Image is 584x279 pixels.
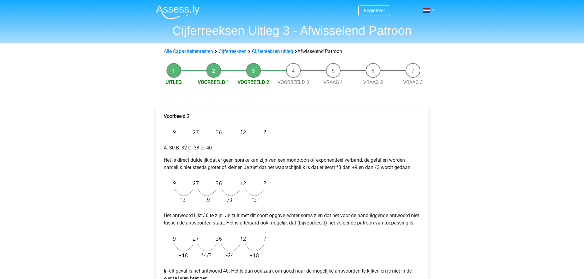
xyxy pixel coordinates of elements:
a: Uitleg [166,79,182,85]
p: Het is direct duidelijk dat er geen sprake kan zijn van een monotoon of exponentieel verband, de ... [164,156,421,171]
a: Cijferreeksen [219,48,246,54]
a: Registreer [364,8,385,13]
a: Voorbeeld 2 [238,79,269,85]
a: Alle Capaciteitentesten [164,48,213,54]
a: Vraag 3 [403,79,423,85]
img: Alternating_Example_2_2.png [164,176,269,207]
a: Voorbeeld 3 [277,79,309,85]
div: Afwisselend Patroon [161,48,423,55]
a: Cijferreeksen uitleg [252,48,293,54]
a: Voorbeeld 1 [198,79,229,85]
p: A: 30 B: 32 C: 38 D: 40 [164,144,421,152]
img: Alternating_Example_2_1.png [164,125,269,139]
h1: Cijferreeksen Uitleg 3 - Afwisselend Patroon [151,23,433,38]
p: Het antwoord lijkt 36 te zijn. Je zult met dit soort opgave echter soms zien dat het voor de hand... [164,212,421,227]
img: Alternating_Example_2_3.png [164,232,269,262]
b: Voorbeeld 2 [164,113,189,119]
a: Vraag 1 [323,79,343,85]
img: Assessly [156,5,200,19]
a: Vraag 2 [363,79,383,85]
